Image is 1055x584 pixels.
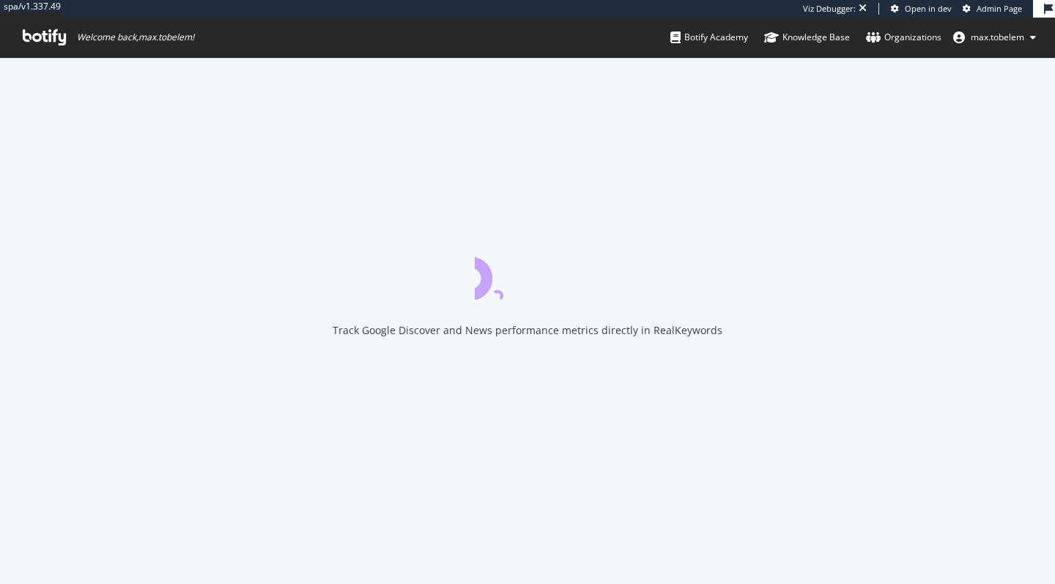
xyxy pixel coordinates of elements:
[77,32,194,43] span: Welcome back, max.tobelem !
[971,31,1024,43] span: max.tobelem
[670,18,748,57] a: Botify Academy
[866,30,941,45] div: Organizations
[764,30,850,45] div: Knowledge Base
[977,3,1022,14] span: Admin Page
[764,18,850,57] a: Knowledge Base
[670,30,748,45] div: Botify Academy
[866,18,941,57] a: Organizations
[803,3,856,15] div: Viz Debugger:
[905,3,952,14] span: Open in dev
[963,3,1022,15] a: Admin Page
[941,26,1048,49] button: max.tobelem
[891,3,952,15] a: Open in dev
